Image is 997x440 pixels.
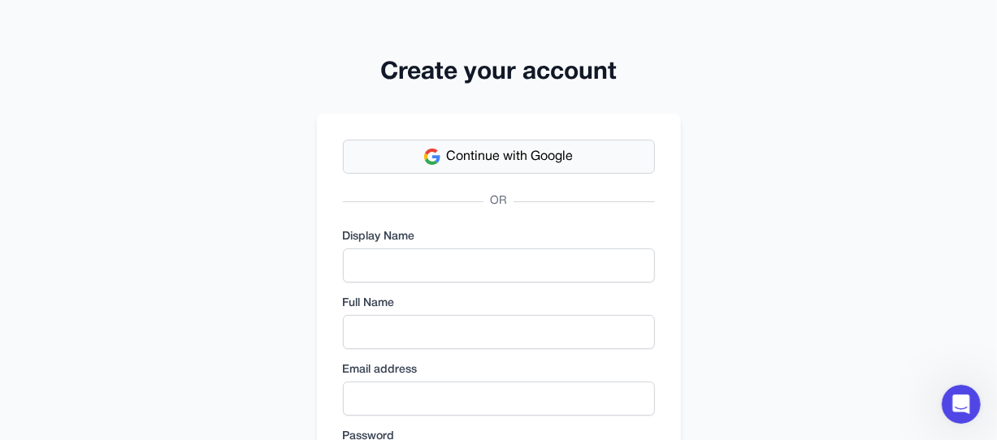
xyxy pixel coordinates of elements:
[942,385,981,424] iframe: Intercom live chat
[424,149,440,165] img: Google
[343,229,655,245] label: Display Name
[343,140,655,174] button: Continue with Google
[447,147,574,166] span: Continue with Google
[317,58,681,88] h2: Create your account
[343,295,655,312] label: Full Name
[343,362,655,378] label: Email address
[483,193,514,209] span: OR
